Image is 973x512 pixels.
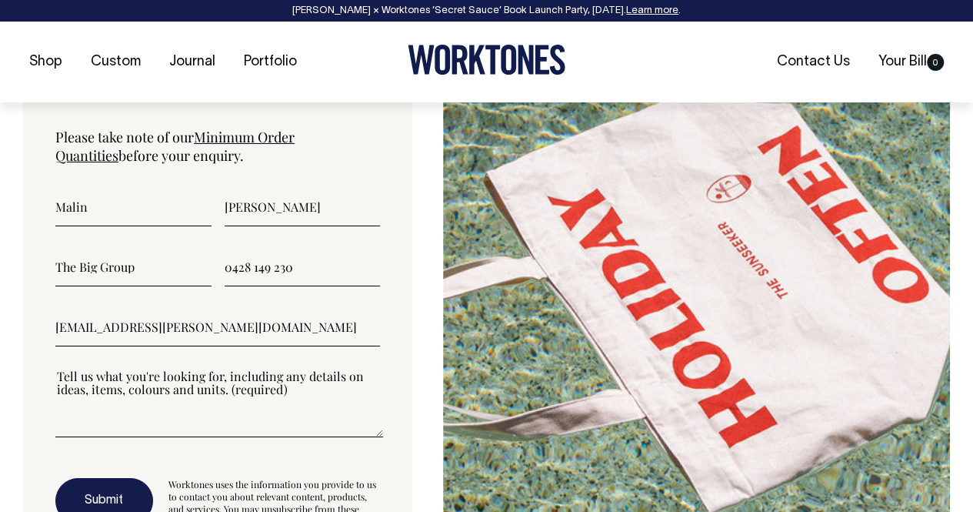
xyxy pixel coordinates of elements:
div: [PERSON_NAME] × Worktones ‘Secret Sauce’ Book Launch Party, [DATE]. . [15,5,958,16]
a: Minimum Order Quantities [55,128,295,165]
input: Phone (required) [225,248,381,286]
a: Custom [85,49,147,75]
input: Business name [55,248,212,286]
a: Portfolio [238,49,303,75]
input: Last name (required) [225,188,381,226]
a: Journal [163,49,222,75]
span: 0 [927,54,944,71]
a: Learn more [626,6,678,15]
a: Shop [23,49,68,75]
input: Email (required) [55,308,380,346]
a: Your Bill0 [872,49,950,75]
input: First name (required) [55,188,212,226]
p: Please take note of our before your enquiry. [55,128,380,165]
a: Contact Us [771,49,856,75]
